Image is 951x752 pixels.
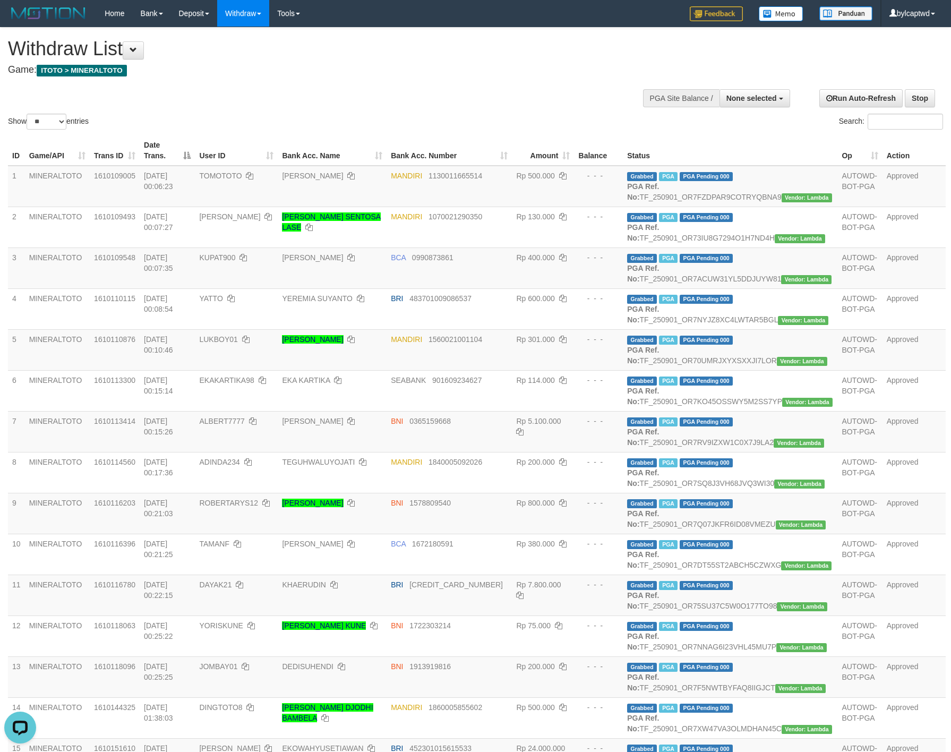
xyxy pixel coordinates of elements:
[282,212,381,232] a: [PERSON_NAME] SENTOSA LASE
[623,697,837,738] td: TF_250901_OR7XW47VA3OLMDHAN45C
[412,540,453,548] span: Copy 1672180591 to clipboard
[680,704,733,713] span: PGA Pending
[883,452,946,493] td: Approved
[8,207,25,247] td: 2
[282,172,343,180] a: [PERSON_NAME]
[144,376,173,395] span: [DATE] 00:15:14
[144,172,173,191] span: [DATE] 00:06:23
[516,253,554,262] span: Rp 400.000
[391,703,422,712] span: MANDIRI
[25,207,90,247] td: MINERALTOTO
[25,288,90,329] td: MINERALTOTO
[387,135,512,166] th: Bank Acc. Number: activate to sort column ascending
[195,135,278,166] th: User ID: activate to sort column ascending
[25,452,90,493] td: MINERALTOTO
[837,697,882,738] td: AUTOWD-BOT-PGA
[94,212,135,221] span: 1610109493
[578,620,619,631] div: - - -
[837,575,882,616] td: AUTOWD-BOT-PGA
[782,725,832,734] span: Vendor URL: https://order7.1velocity.biz
[659,663,678,672] span: Marked by bylanggota1
[627,622,657,631] span: Grabbed
[282,294,353,303] a: YEREMIA SUYANTO
[759,6,803,21] img: Button%20Memo.svg
[627,346,659,365] b: PGA Ref. No:
[726,94,777,102] span: None selected
[391,662,403,671] span: BNI
[627,417,657,426] span: Grabbed
[516,294,554,303] span: Rp 600.000
[623,616,837,656] td: TF_250901_OR7NNAG6I23VHL45MU7P
[659,254,678,263] span: Marked by bylanggota1
[429,172,482,180] span: Copy 1130011665514 to clipboard
[680,417,733,426] span: PGA Pending
[199,662,237,671] span: JOMBAY01
[391,253,406,262] span: BCA
[391,335,422,344] span: MANDIRI
[94,580,135,589] span: 1610116780
[578,211,619,222] div: - - -
[8,616,25,656] td: 12
[27,114,66,130] select: Showentries
[25,329,90,370] td: MINERALTOTO
[627,591,659,610] b: PGA Ref. No:
[659,581,678,590] span: Marked by bylanggota1
[659,336,678,345] span: Marked by bylanggota1
[94,294,135,303] span: 1610110115
[429,212,482,221] span: Copy 1070021290350 to clipboard
[627,581,657,590] span: Grabbed
[144,212,173,232] span: [DATE] 00:07:27
[516,621,551,630] span: Rp 75.000
[144,540,173,559] span: [DATE] 00:21:25
[659,622,678,631] span: Marked by bylanggota1
[199,212,260,221] span: [PERSON_NAME]
[391,376,426,384] span: SEABANK
[391,499,403,507] span: BNI
[25,656,90,697] td: MINERALTOTO
[659,499,678,508] span: Marked by bylanggota1
[512,135,574,166] th: Amount: activate to sort column ascending
[659,295,678,304] span: Marked by bylanggota1
[781,561,832,570] span: Vendor URL: https://order7.1velocity.biz
[623,370,837,411] td: TF_250901_OR7KO45OSSWY5M2SS7YP
[623,493,837,534] td: TF_250901_OR7Q07JKFR6ID08VMEZU
[199,335,237,344] span: LUKBOY01
[623,207,837,247] td: TF_250901_OR73IU8G7294O1H7ND4H
[409,499,451,507] span: Copy 1578809540 to clipboard
[516,376,554,384] span: Rp 114.000
[144,458,173,477] span: [DATE] 00:17:36
[516,662,554,671] span: Rp 200.000
[391,540,406,548] span: BCA
[516,703,554,712] span: Rp 500.000
[883,166,946,207] td: Approved
[94,621,135,630] span: 1610118063
[837,370,882,411] td: AUTOWD-BOT-PGA
[627,428,659,447] b: PGA Ref. No:
[719,89,790,107] button: None selected
[282,621,366,630] a: [PERSON_NAME] KUNE
[94,335,135,344] span: 1610110876
[627,336,657,345] span: Grabbed
[578,170,619,181] div: - - -
[578,293,619,304] div: - - -
[680,213,733,222] span: PGA Pending
[199,417,244,425] span: ALBERT7777
[144,662,173,681] span: [DATE] 00:25:25
[412,253,453,262] span: Copy 0990873861 to clipboard
[837,207,882,247] td: AUTOWD-BOT-PGA
[25,135,90,166] th: Game/API: activate to sort column ascending
[627,223,659,242] b: PGA Ref. No:
[282,376,330,384] a: EKA KARTIKA
[627,704,657,713] span: Grabbed
[94,662,135,671] span: 1610118096
[776,520,826,529] span: Vendor URL: https://order7.1velocity.biz
[578,498,619,508] div: - - -
[883,370,946,411] td: Approved
[883,575,946,616] td: Approved
[144,417,173,436] span: [DATE] 00:15:26
[199,540,229,548] span: TAMANF
[8,411,25,452] td: 7
[516,335,554,344] span: Rp 301.000
[680,377,733,386] span: PGA Pending
[25,493,90,534] td: MINERALTOTO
